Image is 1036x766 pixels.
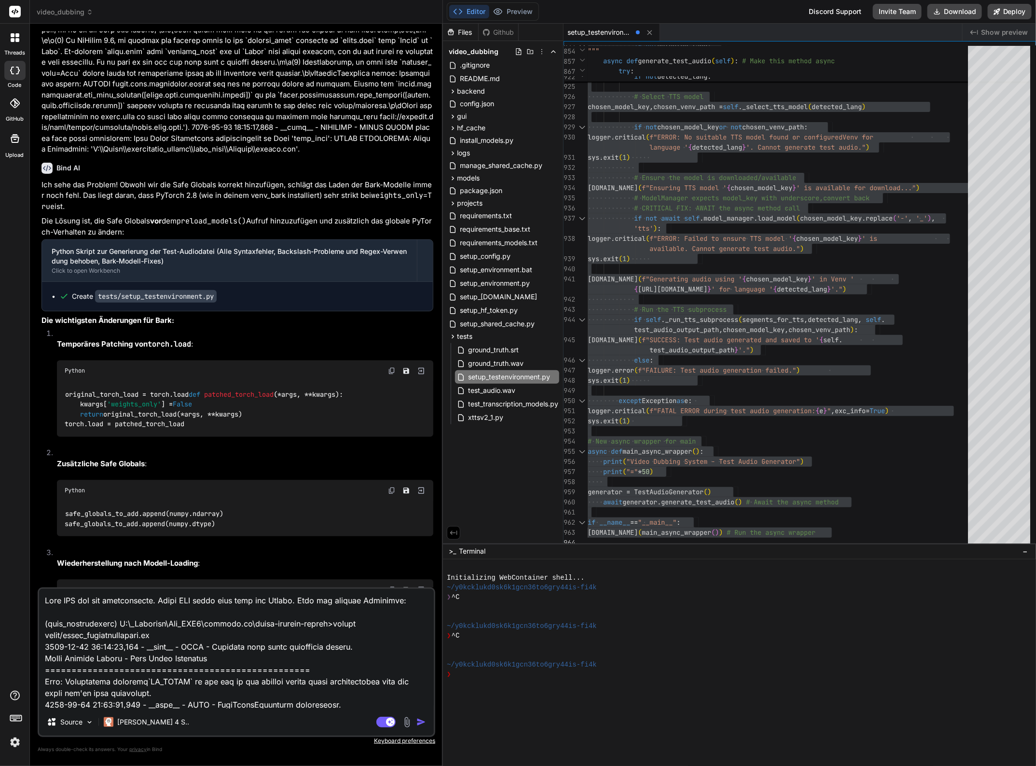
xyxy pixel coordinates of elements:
[634,204,800,212] span: # CRITICAL FIX: AWAIT the async method call
[588,234,646,243] span: logger.critical
[634,305,727,314] span: # Run the TTS subprocess
[988,4,1032,19] button: Deploy
[649,346,734,354] span: test_audio_output_path
[622,457,626,466] span: (
[459,291,538,303] span: setup_[DOMAIN_NAME]
[277,390,335,399] span: *args, **kwargs
[653,224,657,233] span: )
[417,487,426,495] img: Open in Browser
[564,163,575,173] div: 932
[803,4,867,19] div: Discord Support
[588,275,638,283] span: [DOMAIN_NAME]
[812,102,862,111] span: detected_lang
[416,717,426,727] img: icon
[41,316,174,325] strong: Die wichtigsten Änderungen für Bark:
[981,28,1028,37] span: Show preview
[41,191,432,211] code: weights_only=True
[457,86,485,96] span: backend
[85,718,94,726] img: Pick Models
[881,315,885,324] span: .
[564,436,575,446] div: 954
[173,400,192,409] span: False
[619,396,642,405] span: except
[41,216,433,237] p: Die Lösung ist, die Safe Globals dem Aufruf hinzuzufügen und zusätzlich das globale PyTorch-Verha...
[467,385,516,396] span: test_audio.wav
[916,183,920,192] span: )
[738,315,742,324] span: (
[564,355,575,365] div: 946
[688,396,692,405] span: :
[564,46,575,56] span: 854
[588,437,696,446] span: # New async wrapper for main
[588,406,646,415] span: logger.critical
[457,173,480,183] span: models
[619,254,622,263] span: (
[792,183,796,192] span: }
[459,160,543,171] span: manage_shared_cache.py
[564,406,575,416] div: 951
[588,46,599,55] span: """
[796,214,800,223] span: (
[457,198,483,208] span: projects
[634,315,642,324] span: if
[564,203,575,213] div: 936
[57,339,433,350] p: :
[1021,543,1030,559] button: −
[619,417,622,425] span: (
[56,163,80,173] h6: Bind AI
[823,406,827,415] span: }
[808,315,858,324] span: detected_lang
[619,376,622,385] span: (
[630,67,634,75] span: :
[819,335,823,344] span: {
[827,406,831,415] span: "
[459,98,495,110] span: config.json
[564,386,575,396] div: 949
[696,447,700,456] span: )
[800,214,893,223] span: chosen_model_key.replace
[400,584,413,597] button: Save file
[564,102,575,112] div: 927
[862,234,877,243] span: ' is
[858,315,862,324] span: ,
[588,335,638,344] span: [DOMAIN_NAME]
[564,112,575,122] div: 928
[104,717,113,727] img: Claude 4 Sonnet
[588,417,619,425] span: sys.exit
[827,285,831,293] span: }
[588,133,646,141] span: logger.critical
[634,366,638,375] span: (
[731,56,734,65] span: )
[626,457,800,466] span: "Video Dubbing System - Test Audio Generator"
[611,447,622,456] span: def
[467,344,520,356] span: ground_truth.srt
[80,410,103,418] span: return
[459,185,503,196] span: package.json
[564,82,575,92] div: 925
[459,264,533,276] span: setup_environment.bat
[804,123,808,131] span: :
[459,251,511,262] span: setup_config.py
[564,446,575,457] div: 955
[742,56,835,65] span: # Make this method async
[634,173,796,182] span: # Ensure the model is downloaded/available
[804,315,808,324] span: ,
[401,717,413,728] img: attachment
[626,56,638,65] span: def
[638,275,642,283] span: (
[52,267,407,275] div: Click to open Workbench
[866,143,870,152] span: )
[564,173,575,183] div: 933
[831,406,835,415] span: ,
[715,56,731,65] span: self
[65,367,85,375] span: Python
[564,457,575,467] div: 956
[719,123,727,131] span: or
[576,315,589,325] div: Click to collapse the range.
[634,356,649,364] span: else
[707,72,711,81] span: :
[622,447,692,456] span: main_async_wrapper
[634,214,642,223] span: if
[449,5,489,18] button: Editor
[564,213,575,223] div: 937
